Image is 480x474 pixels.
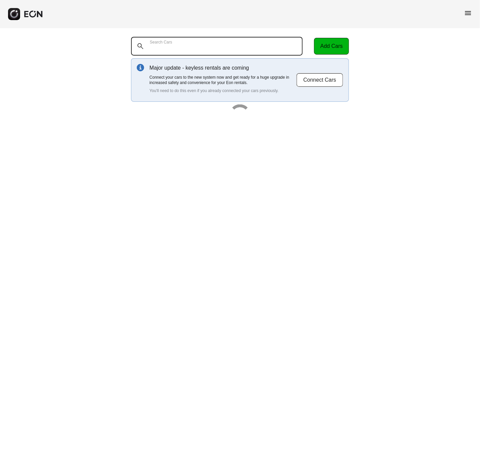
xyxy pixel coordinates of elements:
[149,64,296,72] p: Major update - keyless rentals are coming
[149,75,296,85] p: Connect your cars to the new system now and get ready for a huge upgrade in increased safety and ...
[314,38,349,55] button: Add Cars
[464,9,472,17] span: menu
[149,88,296,93] p: You'll need to do this even if you already connected your cars previously.
[137,64,144,71] img: info
[296,73,343,87] button: Connect Cars
[150,39,172,45] label: Search Cars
